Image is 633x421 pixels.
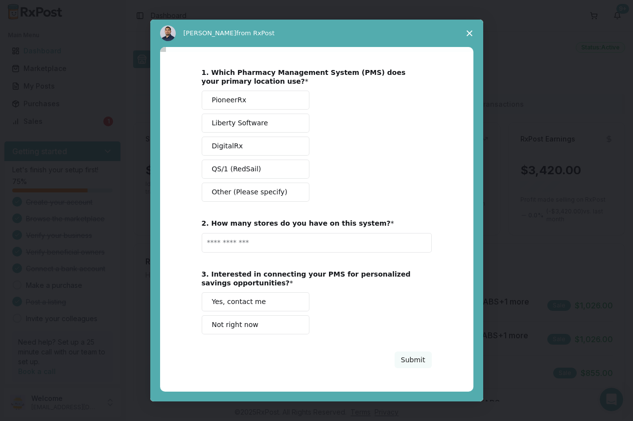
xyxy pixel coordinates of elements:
button: QS/1 (RedSail) [202,160,309,179]
span: DigitalRx [212,141,243,151]
button: Not right now [202,315,309,334]
span: Not right now [212,320,258,330]
span: PioneerRx [212,95,246,105]
button: PioneerRx [202,91,309,110]
span: Liberty Software [212,118,268,128]
button: DigitalRx [202,137,309,156]
b: 1. Which Pharmacy Management System (PMS) does your primary location use? [202,69,406,85]
button: Yes, contact me [202,292,309,311]
button: Submit [395,351,432,368]
span: Yes, contact me [212,297,266,307]
input: Enter text... [202,233,432,253]
button: Other (Please specify) [202,183,309,202]
img: Profile image for Manuel [160,25,176,41]
b: 3. Interested in connecting your PMS for personalized savings opportunities? [202,270,411,287]
span: Close survey [456,20,483,47]
b: 2. How many stores do you have on this system? [202,219,391,227]
span: Other (Please specify) [212,187,287,197]
span: QS/1 (RedSail) [212,164,261,174]
span: [PERSON_NAME] [184,29,236,37]
span: from RxPost [236,29,275,37]
button: Liberty Software [202,114,309,133]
